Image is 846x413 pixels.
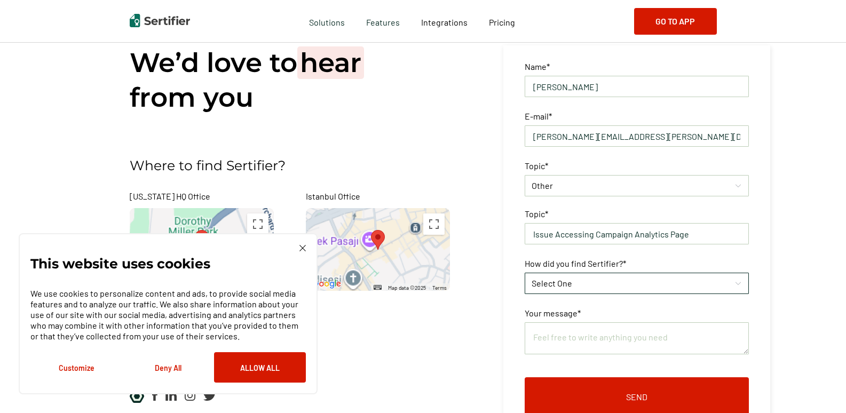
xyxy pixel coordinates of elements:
span: Solutions [309,14,345,28]
span: Topic* [525,159,548,172]
span: Topic* [525,207,548,220]
iframe: Chat Widget [793,362,846,413]
span: hear [297,46,364,79]
img: Sertifier | Digital Credentialing Platform [130,14,190,27]
img: twitter-logo [203,390,216,401]
button: Keyboard shortcuts [374,284,381,291]
img: List Icon [130,390,145,403]
span: How did you find Sertifier?* [525,257,626,270]
p: We use cookies to personalize content and ads, to provide social media features and to analyze ou... [30,288,306,341]
input: Name [525,76,749,97]
button: Toggle fullscreen view [247,213,268,235]
h1: We’d love to from you [130,45,412,115]
button: Customize [30,352,122,383]
input: E-mail [525,125,749,147]
span: Your message* [525,306,581,320]
img: facebook-logo [152,390,157,401]
button: Toggle fullscreen view [423,213,445,235]
span: [US_STATE] HQ Office [130,189,274,203]
img: instagram-logo [185,390,195,401]
span: Name* [525,60,550,73]
p: Where to find Sertifier? [130,155,412,176]
input: Please Specify [525,223,749,244]
span: Pricing [489,17,515,27]
span: Features [366,14,400,28]
a: Integrations [421,14,468,28]
span: Select One [532,278,572,288]
span: Other [532,180,553,190]
span: Map data ©2025 [388,284,426,291]
span: Integrations [421,17,468,27]
button: Go to App [634,8,717,35]
button: Allow All [214,352,306,383]
a: Open this area in Google Maps (opens a new window) [309,277,344,291]
img: Cookie Popup Close [299,245,306,251]
span: Send [626,393,647,401]
a: Terms (opens in new tab) [432,284,447,291]
img: Google [309,277,344,291]
button: Deny All [122,352,214,383]
span: E-mail* [525,109,552,123]
a: Pricing [489,14,515,28]
p: This website uses cookies [30,258,210,269]
span: Istanbul Office [306,189,450,203]
img: linkedin-logo [165,390,177,401]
